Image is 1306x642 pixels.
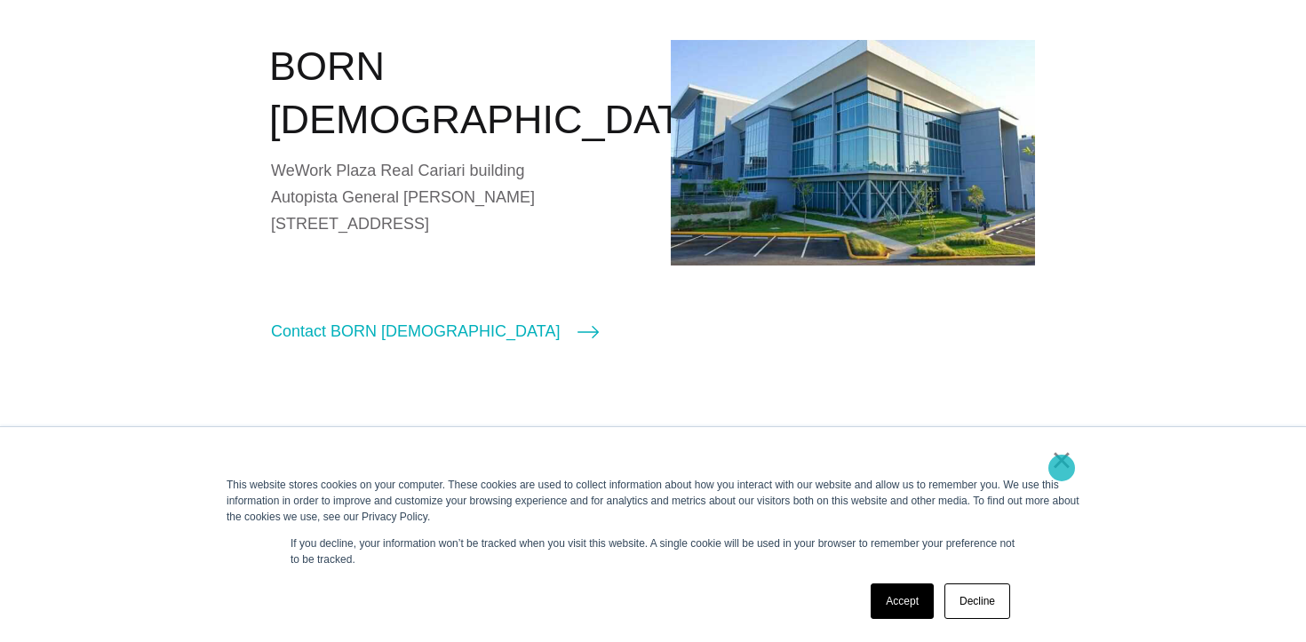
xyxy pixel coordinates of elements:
[269,40,635,147] h2: BORN [DEMOGRAPHIC_DATA]
[271,319,599,344] a: Contact BORN [DEMOGRAPHIC_DATA]
[1051,452,1072,468] a: ×
[871,583,934,619] a: Accept
[944,583,1010,619] a: Decline
[227,477,1079,525] div: This website stores cookies on your computer. These cookies are used to collect information about...
[171,416,1135,523] h2: Please contact us for details on our direct presence in the following countries:
[291,535,1015,567] p: If you decline, your information won’t be tracked when you visit this website. A single cookie wi...
[271,157,635,237] div: WeWork Plaza Real Cariari building Autopista General [PERSON_NAME] [STREET_ADDRESS]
